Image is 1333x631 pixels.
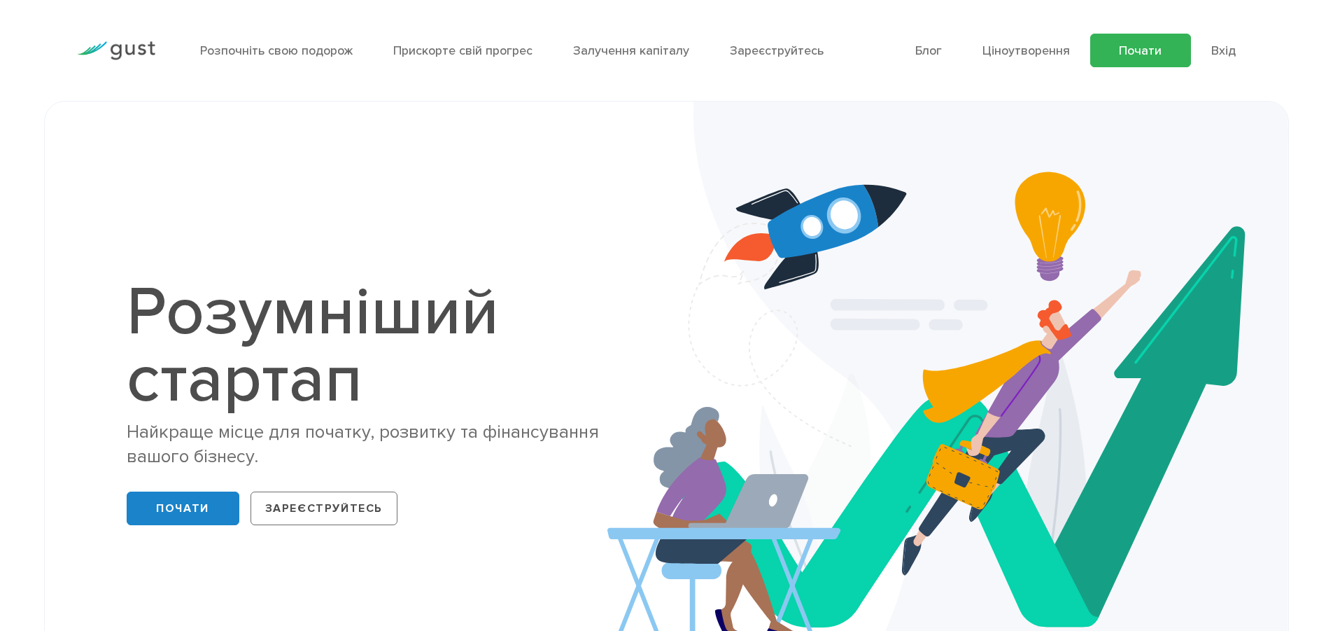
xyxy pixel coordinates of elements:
[915,43,942,58] a: Блог
[1090,34,1191,67] a: Почати
[251,492,397,525] a: Зареєструйтесь
[1211,43,1236,58] a: Вхід
[200,43,353,58] a: Розпочніть свою подорож
[127,421,599,467] font: Найкраще місце для початку, розвитку та фінансування вашого бізнесу.
[730,43,824,58] a: Зареєструйтесь
[393,43,533,58] a: Прискорте свій прогрес
[573,43,689,58] a: Залучення капіталу
[156,501,209,515] font: Почати
[127,492,239,525] a: Почати
[982,43,1070,58] a: Ціноутворення
[77,41,155,60] img: Логотип Gust
[127,272,499,419] font: Розумніший стартап
[1119,43,1162,58] font: Почати
[265,501,383,515] font: Зареєструйтесь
